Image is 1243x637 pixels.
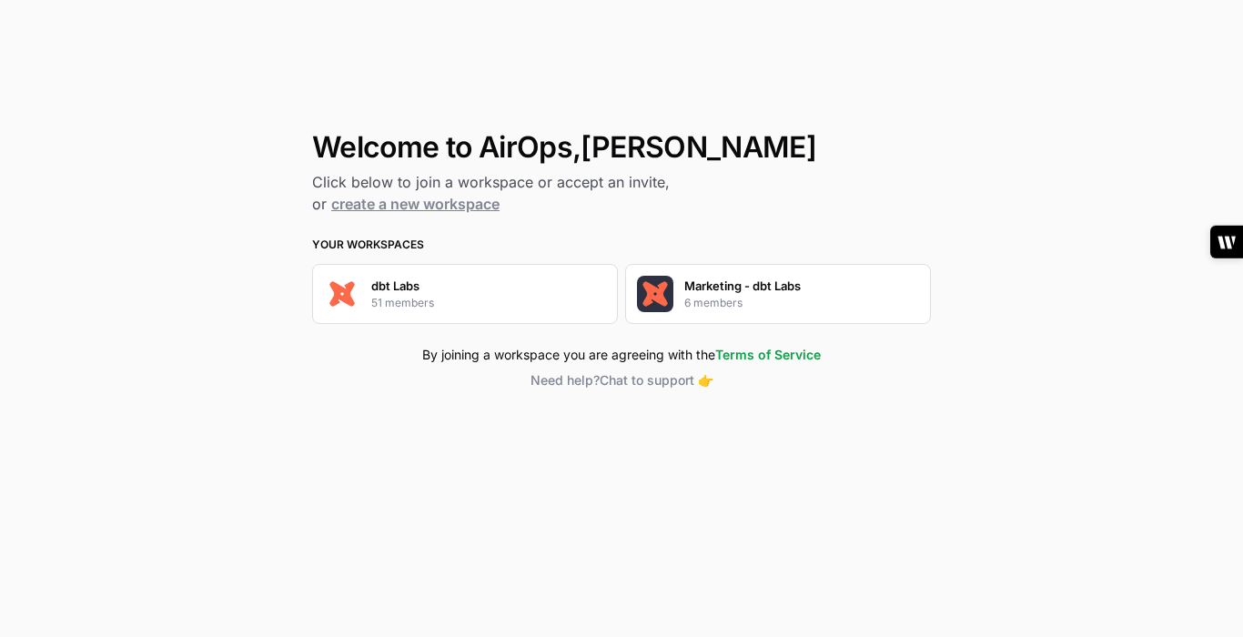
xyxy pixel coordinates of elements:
span: Chat to support 👉 [600,372,713,388]
p: 51 members [371,295,434,311]
a: Terms of Service [715,347,821,362]
span: Need help? [531,372,600,388]
h3: Your Workspaces [312,237,931,253]
button: Company Logodbt Labs51 members [312,264,618,324]
img: Company Logo [637,276,673,312]
h1: Welcome to AirOps, [PERSON_NAME] [312,131,931,164]
div: By joining a workspace you are agreeing with the [312,346,931,364]
button: Need help?Chat to support 👉 [312,371,931,389]
p: Marketing - dbt Labs [684,277,801,295]
h2: Click below to join a workspace or accept an invite, or [312,171,931,215]
a: create a new workspace [331,195,500,213]
img: Company Logo [324,276,360,312]
p: 6 members [684,295,743,311]
button: Company LogoMarketing - dbt Labs6 members [625,264,931,324]
p: dbt Labs [371,277,419,295]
